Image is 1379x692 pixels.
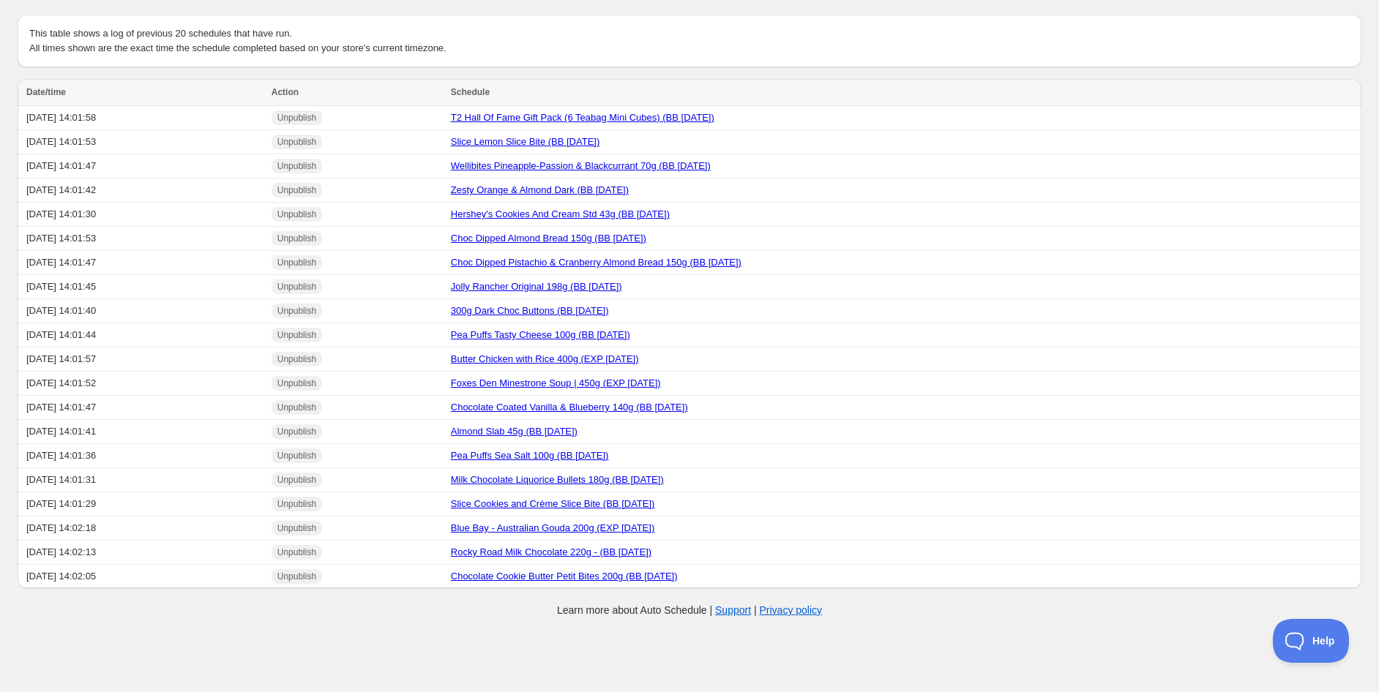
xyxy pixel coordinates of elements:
td: [DATE] 14:01:41 [18,420,267,444]
a: Chocolate Cookie Butter Petit Bites 200g (BB [DATE]) [451,571,678,582]
a: Slice Cookies and Crème Slice Bite (BB [DATE]) [451,498,655,509]
td: [DATE] 14:01:40 [18,299,267,323]
span: Date/time [26,87,66,97]
p: Learn more about Auto Schedule | | [557,603,822,617]
td: [DATE] 14:01:30 [18,203,267,227]
span: Unpublish [277,377,316,389]
a: Privacy policy [760,604,823,616]
span: Unpublish [277,571,316,582]
a: Support [715,604,751,616]
span: Unpublish [277,160,316,172]
td: [DATE] 14:01:42 [18,178,267,203]
td: [DATE] 14:01:53 [18,227,267,251]
a: Pea Puffs Sea Salt 100g (BB [DATE]) [451,450,609,461]
p: This table shows a log of previous 20 schedules that have run. [29,26,1350,41]
td: [DATE] 14:02:05 [18,565,267,589]
a: 300g Dark Choc Buttons (BB [DATE]) [451,305,609,316]
span: Unpublish [277,522,316,534]
span: Unpublish [277,498,316,510]
td: [DATE] 14:01:57 [18,347,267,372]
td: [DATE] 14:01:58 [18,106,267,130]
span: Unpublish [277,136,316,148]
span: Unpublish [277,233,316,244]
a: Milk Chocolate Liquorice Bullets 180g (BB [DATE]) [451,474,664,485]
span: Unpublish [277,208,316,220]
span: Unpublish [277,184,316,196]
span: Unpublish [277,353,316,365]
span: Unpublish [277,402,316,413]
a: Rocky Road Milk Chocolate 220g - (BB [DATE]) [451,546,651,557]
td: [DATE] 14:01:45 [18,275,267,299]
span: Unpublish [277,112,316,124]
span: Unpublish [277,257,316,268]
span: Unpublish [277,281,316,293]
a: Wellibites Pineapple-Passion & Blackcurrant 70g (BB [DATE]) [451,160,711,171]
td: [DATE] 14:02:18 [18,516,267,541]
a: Slice Lemon Slice Bite (BB [DATE]) [451,136,600,147]
a: Zesty Orange & Almond Dark (BB [DATE]) [451,184,629,195]
a: Almond Slab 45g (BB [DATE]) [451,426,578,437]
td: [DATE] 14:01:47 [18,396,267,420]
a: Choc Dipped Pistachio & Cranberry Almond Bread 150g (BB [DATE]) [451,257,741,268]
td: [DATE] 14:02:13 [18,541,267,565]
td: [DATE] 14:01:36 [18,444,267,468]
a: Foxes Den Minestrone Soup | 450g (EXP [DATE]) [451,377,661,388]
span: Unpublish [277,426,316,437]
span: Action [272,87,299,97]
td: [DATE] 14:01:47 [18,154,267,178]
span: Unpublish [277,450,316,462]
td: [DATE] 14:01:29 [18,492,267,516]
span: Schedule [451,87,490,97]
td: [DATE] 14:01:47 [18,251,267,275]
td: [DATE] 14:01:31 [18,468,267,492]
a: Hershey's Cookies And Cream Std 43g (BB [DATE]) [451,208,670,219]
span: Unpublish [277,329,316,341]
a: Pea Puffs Tasty Cheese 100g (BB [DATE]) [451,329,630,340]
a: Butter Chicken with Rice 400g (EXP [DATE]) [451,353,639,364]
a: T2 Hall Of Fame Gift Pack (6 Teabag Mini Cubes) (BB [DATE]) [451,112,714,123]
td: [DATE] 14:01:44 [18,323,267,347]
a: Blue Bay - Australian Gouda 200g (EXP [DATE]) [451,522,654,533]
td: [DATE] 14:01:53 [18,130,267,154]
iframe: Toggle Customer Support [1273,619,1350,663]
p: All times shown are the exact time the schedule completed based on your store's current timezone. [29,41,1350,56]
td: [DATE] 14:01:52 [18,372,267,396]
span: Unpublish [277,305,316,317]
span: Unpublish [277,546,316,558]
a: Choc Dipped Almond Bread 150g (BB [DATE]) [451,233,646,244]
span: Unpublish [277,474,316,486]
a: Jolly Rancher Original 198g (BB [DATE]) [451,281,622,292]
a: Chocolate Coated Vanilla & Blueberry 140g (BB [DATE]) [451,402,688,413]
